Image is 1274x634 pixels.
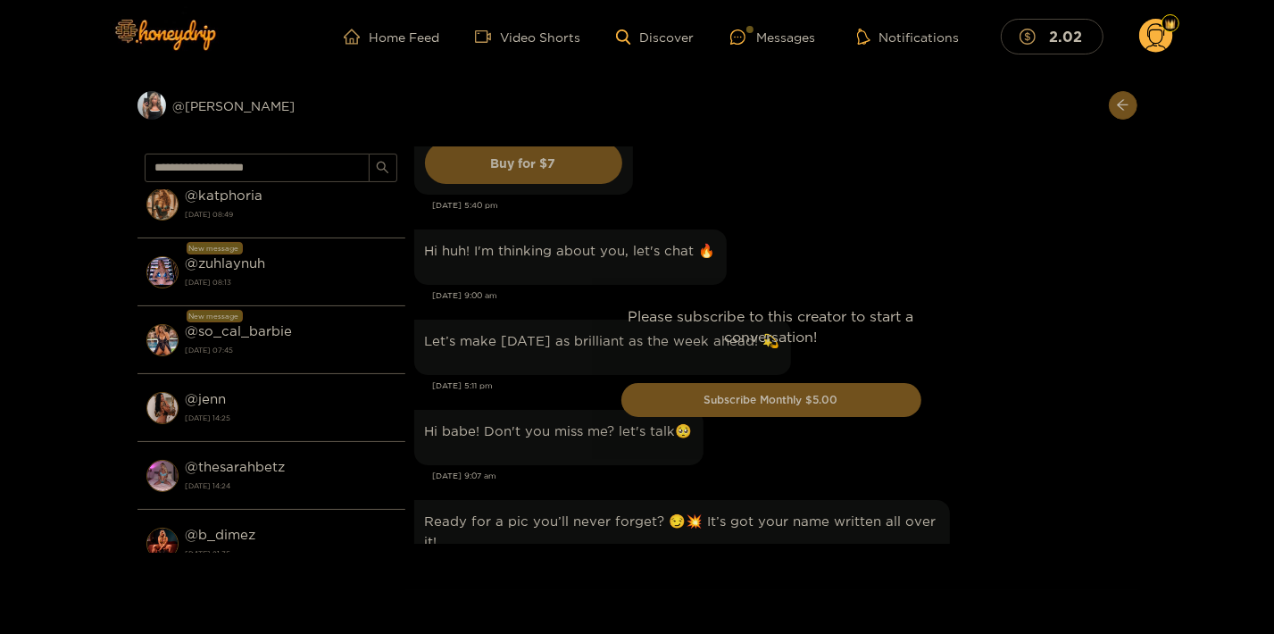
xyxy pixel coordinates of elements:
strong: [DATE] 14:24 [186,478,396,494]
a: Video Shorts [475,29,580,45]
button: 2.02 [1001,19,1103,54]
strong: [DATE] 14:25 [186,410,396,426]
a: Home Feed [344,29,439,45]
button: search [369,154,397,182]
button: Subscribe Monthly $5.00 [621,383,921,417]
strong: @ jenn [186,391,227,406]
img: Fan Level [1165,19,1176,29]
div: New message [187,310,243,322]
strong: [DATE] 08:13 [186,274,396,290]
img: conversation [146,188,179,221]
strong: @ katphoria [186,188,263,203]
strong: @ thesarahbetz [186,459,286,474]
button: arrow-left [1109,91,1137,120]
div: New message [187,242,243,254]
strong: [DATE] 08:49 [186,206,396,222]
strong: @ so_cal_barbie [186,323,293,338]
strong: [DATE] 21:35 [186,546,396,562]
span: video-camera [475,29,500,45]
strong: [DATE] 07:45 [186,342,396,358]
img: conversation [146,324,179,356]
img: conversation [146,392,179,424]
p: Please subscribe to this creator to start a conversation! [621,306,921,347]
img: conversation [146,528,179,560]
div: @[PERSON_NAME] [137,91,405,120]
strong: @ zuhlaynuh [186,255,266,271]
span: search [376,161,389,176]
span: home [344,29,369,45]
span: arrow-left [1116,98,1129,113]
mark: 2.02 [1046,27,1085,46]
div: Messages [730,27,816,47]
img: conversation [146,256,179,288]
span: dollar [1020,29,1045,45]
strong: @ b_dimez [186,527,256,542]
img: conversation [146,460,179,492]
a: Discover [616,29,694,45]
button: Notifications [852,28,965,46]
